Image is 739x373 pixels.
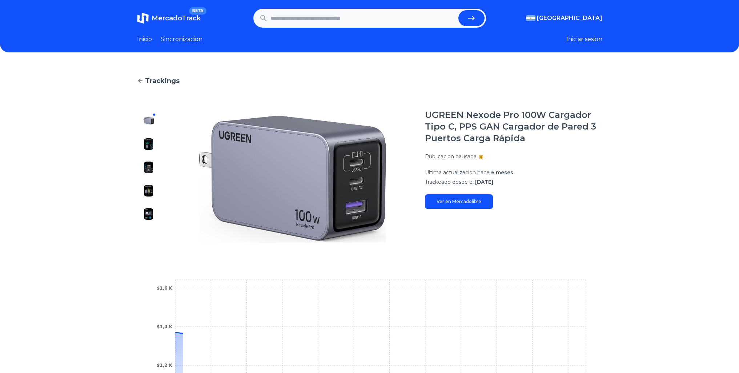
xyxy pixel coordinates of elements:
[152,14,201,22] span: MercadoTrack
[491,169,513,176] span: 6 meses
[156,324,172,329] tspan: $1,4 K
[156,286,172,291] tspan: $1,6 K
[425,194,493,209] a: Ver en Mercadolibre
[143,208,154,220] img: UGREEN Nexode Pro 100W Cargador Tipo C, PPS GAN Cargador de Pared 3 Puertos Carga Rápida
[526,15,535,21] img: Argentina
[143,138,154,150] img: UGREEN Nexode Pro 100W Cargador Tipo C, PPS GAN Cargador de Pared 3 Puertos Carga Rápida
[425,153,477,160] p: Publicacion pausada
[537,14,602,23] span: [GEOGRAPHIC_DATA]
[425,179,474,185] span: Trackeado desde el
[425,109,602,144] h1: UGREEN Nexode Pro 100W Cargador Tipo C, PPS GAN Cargador de Pared 3 Puertos Carga Rápida
[175,109,410,249] img: UGREEN Nexode Pro 100W Cargador Tipo C, PPS GAN Cargador de Pared 3 Puertos Carga Rápida
[475,179,493,185] span: [DATE]
[137,35,152,44] a: Inicio
[145,76,180,86] span: Trackings
[425,169,490,176] span: Ultima actualizacion hace
[143,162,154,173] img: UGREEN Nexode Pro 100W Cargador Tipo C, PPS GAN Cargador de Pared 3 Puertos Carga Rápida
[156,363,172,368] tspan: $1,2 K
[137,12,201,24] a: MercadoTrackBETA
[161,35,202,44] a: Sincronizacion
[566,35,602,44] button: Iniciar sesion
[526,14,602,23] button: [GEOGRAPHIC_DATA]
[143,115,154,127] img: UGREEN Nexode Pro 100W Cargador Tipo C, PPS GAN Cargador de Pared 3 Puertos Carga Rápida
[137,12,149,24] img: MercadoTrack
[143,231,154,243] img: UGREEN Nexode Pro 100W Cargador Tipo C, PPS GAN Cargador de Pared 3 Puertos Carga Rápida
[143,185,154,197] img: UGREEN Nexode Pro 100W Cargador Tipo C, PPS GAN Cargador de Pared 3 Puertos Carga Rápida
[137,76,602,86] a: Trackings
[189,7,206,15] span: BETA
